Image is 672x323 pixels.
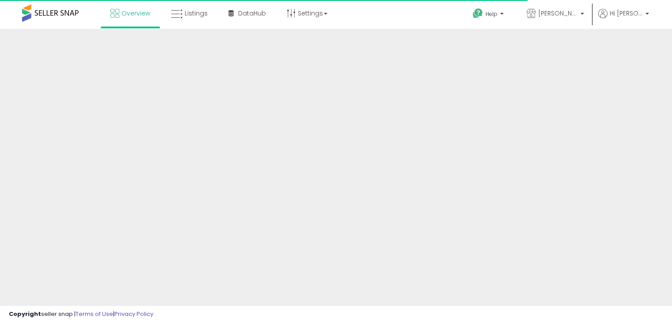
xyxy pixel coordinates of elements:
a: Hi [PERSON_NAME] [598,9,649,29]
span: Help [486,10,497,18]
span: Hi [PERSON_NAME] [610,9,643,18]
span: [PERSON_NAME]'s Great Goods [538,9,578,18]
i: Get Help [472,8,483,19]
div: seller snap | | [9,310,153,319]
span: Listings [185,9,208,18]
span: Overview [121,9,150,18]
span: DataHub [238,9,266,18]
a: Help [466,1,513,29]
a: Terms of Use [76,310,113,318]
strong: Copyright [9,310,41,318]
a: Privacy Policy [114,310,153,318]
